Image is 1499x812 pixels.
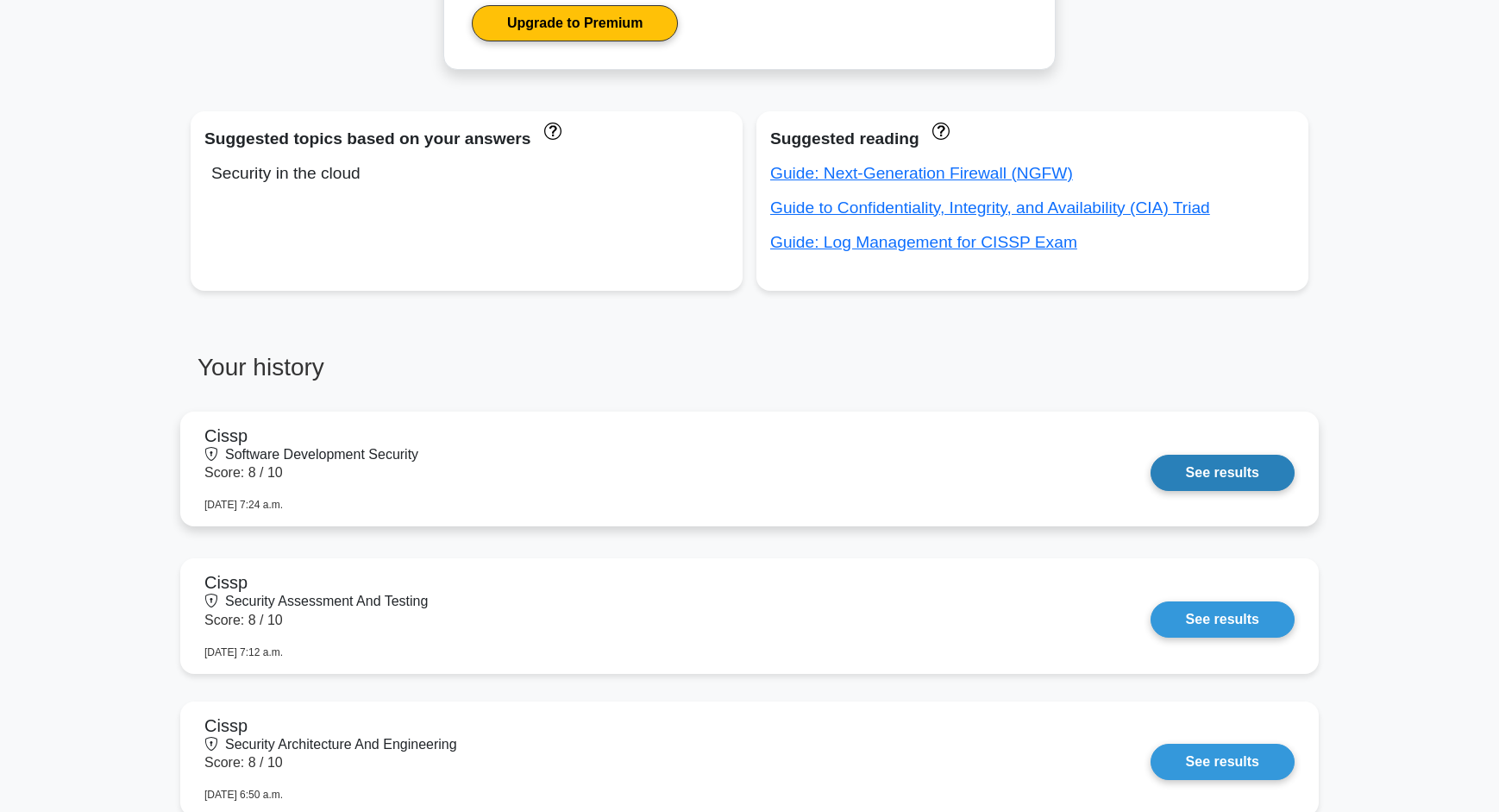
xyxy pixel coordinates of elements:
[770,125,1295,153] div: Suggested reading
[472,5,678,41] a: Upgrade to Premium
[770,233,1077,251] a: Guide: Log Management for CISSP Exam
[770,198,1210,217] a: Guide to Confidentiality, Integrity, and Availability (CIA) Triad
[770,164,1073,182] a: Guide: Next-Generation Firewall (NGFW)
[1151,744,1295,780] a: See results
[191,353,739,396] h3: Your history
[1151,455,1295,491] a: See results
[928,121,950,139] a: These concepts have been answered less than 50% correct. The guides disapear when you answer ques...
[540,121,561,139] a: These topics have been answered less than 50% correct. Topics disapear when you answer questions ...
[1151,601,1295,638] a: See results
[204,125,729,153] div: Suggested topics based on your answers
[204,160,729,187] div: Security in the cloud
